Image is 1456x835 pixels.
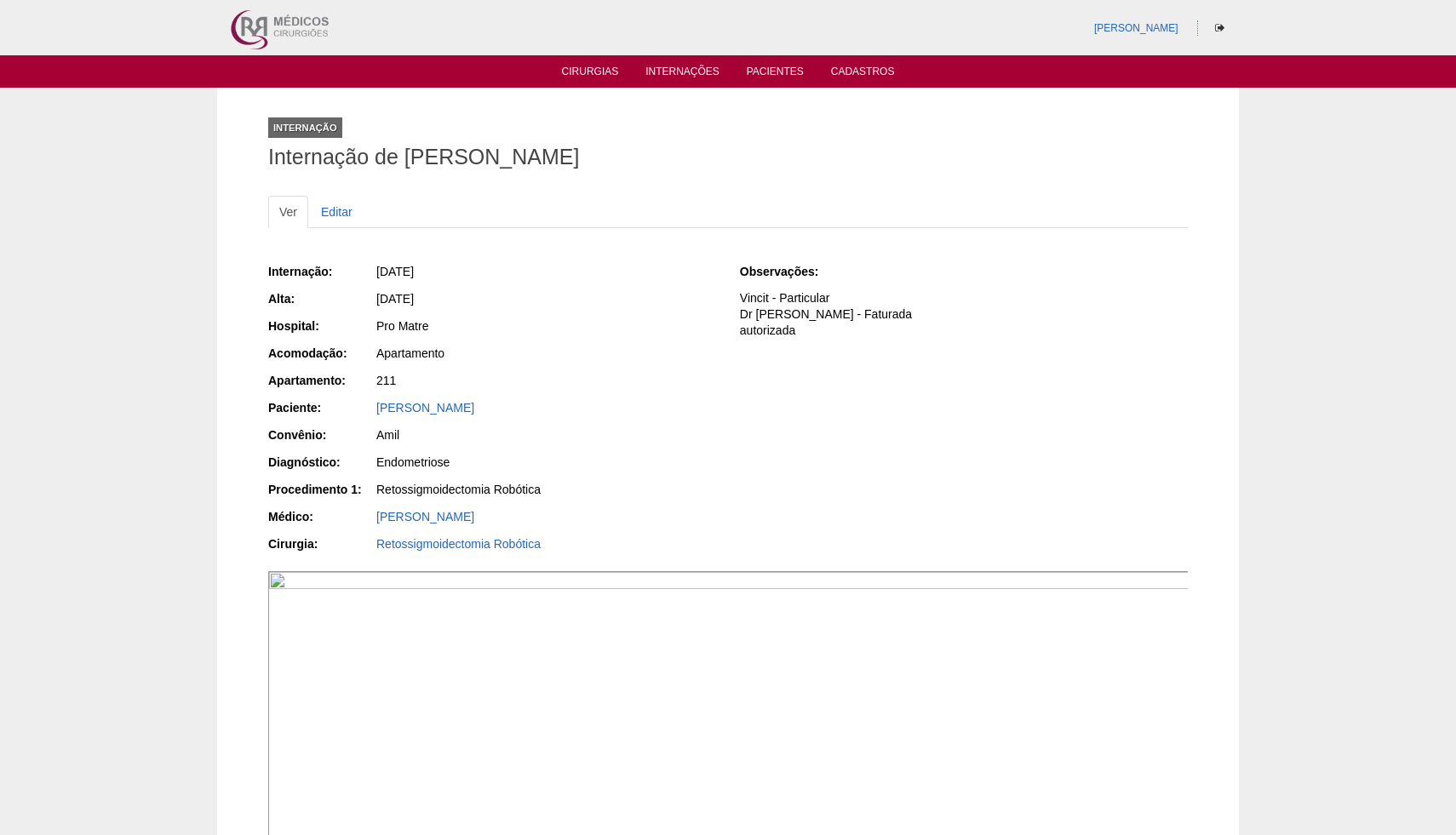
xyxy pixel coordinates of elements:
p: Vincit - Particular Dr [PERSON_NAME] - Faturada autorizada [740,290,1188,339]
div: Internação [268,117,342,138]
div: Hospital: [268,317,375,335]
a: Editar [310,196,364,228]
a: Retossigmoidectomia Robótica [376,537,541,551]
div: Pro Matre [376,317,716,335]
div: Médico: [268,508,375,525]
div: Acomodação: [268,345,375,362]
a: Cadastros [831,66,895,83]
div: Paciente: [268,399,375,416]
div: Observações: [740,263,846,280]
span: [DATE] [376,265,414,278]
div: Procedimento 1: [268,481,375,498]
div: Endometriose [376,454,716,471]
i: Sair [1215,23,1224,33]
a: Pacientes [747,66,804,83]
a: Cirurgias [562,66,619,83]
div: Amil [376,426,716,443]
a: Internações [645,66,719,83]
div: Apartamento [376,345,716,362]
div: Cirurgia: [268,535,375,552]
span: [DATE] [376,292,414,306]
a: [PERSON_NAME] [376,401,474,415]
a: [PERSON_NAME] [376,510,474,523]
a: [PERSON_NAME] [1094,22,1178,34]
div: Apartamento: [268,372,375,389]
div: Convênio: [268,426,375,443]
div: Alta: [268,290,375,307]
h1: Internação de [PERSON_NAME] [268,146,1188,168]
div: Diagnóstico: [268,454,375,471]
a: Ver [268,196,308,228]
div: Internação: [268,263,375,280]
div: 211 [376,372,716,389]
div: Retossigmoidectomia Robótica [376,481,716,498]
